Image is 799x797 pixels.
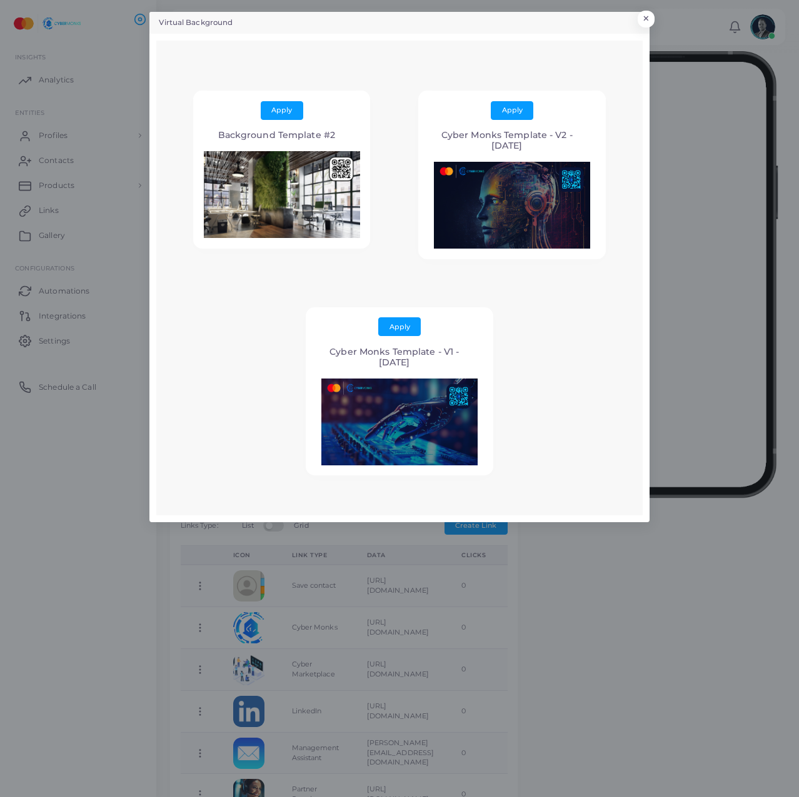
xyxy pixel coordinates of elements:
[271,106,292,114] span: Apply
[316,347,473,368] h4: Cyber Monks Template - V1 - [DATE]
[261,101,303,120] button: Apply
[638,11,655,27] button: Close
[378,317,421,336] button: Apply
[204,130,350,141] h4: Background Template #2
[429,130,586,151] h4: Cyber Monks Template - V2 - [DATE]
[159,17,233,28] h5: Virtual Background
[491,101,533,120] button: Apply
[204,151,360,238] img: b412732163592d0e627cda70779199d223e25f18343f39675eb58f9f17edb314.png
[321,379,478,465] img: 5c24c18c3874fd104fdbb1c7e166bf378d1524183a5f8e6398faef94f6240965.png
[502,106,523,114] span: Apply
[389,322,410,331] span: Apply
[434,162,590,249] img: ae3bdc55e1695376729f5dde023d78b3817c3676c96a38a0dd79d7273d63816d.png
